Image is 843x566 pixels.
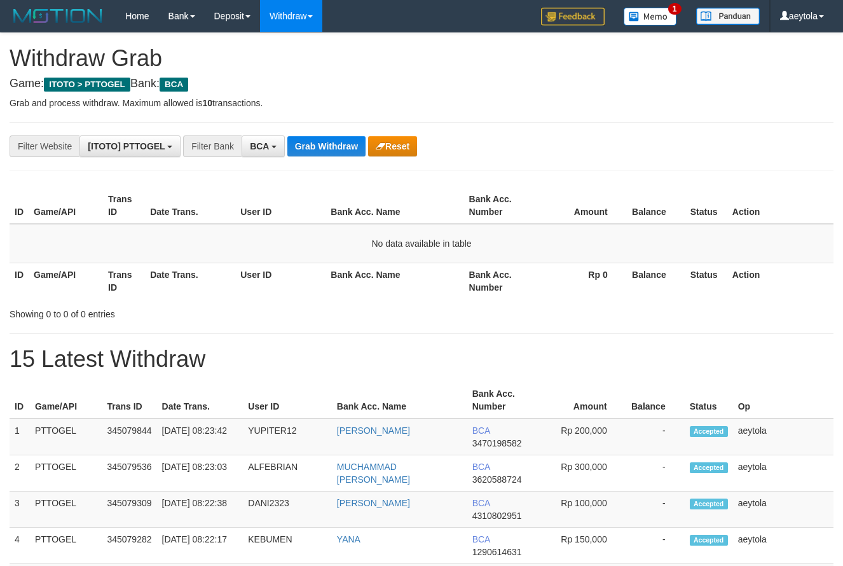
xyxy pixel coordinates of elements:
td: aeytola [733,455,833,492]
th: ID [10,188,29,224]
th: Date Trans. [145,263,235,299]
img: panduan.png [696,8,760,25]
td: Rp 100,000 [540,492,626,528]
span: BCA [472,462,490,472]
td: PTTOGEL [30,455,102,492]
th: Date Trans. [145,188,235,224]
div: Filter Website [10,135,79,157]
th: Rp 0 [538,263,627,299]
a: [PERSON_NAME] [337,498,410,508]
span: ITOTO > PTTOGEL [44,78,130,92]
td: - [626,455,685,492]
th: Status [685,188,727,224]
span: BCA [250,141,269,151]
span: [ITOTO] PTTOGEL [88,141,165,151]
span: BCA [160,78,188,92]
td: PTTOGEL [30,528,102,564]
td: [DATE] 08:23:03 [157,455,243,492]
div: Showing 0 to 0 of 0 entries [10,303,342,321]
h1: 15 Latest Withdraw [10,347,833,372]
div: Filter Bank [183,135,242,157]
td: PTTOGEL [30,492,102,528]
td: 3 [10,492,30,528]
th: Action [727,188,833,224]
span: BCA [472,425,490,436]
td: aeytola [733,492,833,528]
td: YUPITER12 [243,418,332,455]
p: Grab and process withdraw. Maximum allowed is transactions. [10,97,833,109]
td: PTTOGEL [30,418,102,455]
th: Bank Acc. Number [464,188,538,224]
th: Game/API [29,188,103,224]
th: Action [727,263,833,299]
h1: Withdraw Grab [10,46,833,71]
th: Balance [627,263,685,299]
span: Copy 3470198582 to clipboard [472,438,522,448]
a: MUCHAMMAD [PERSON_NAME] [337,462,410,485]
span: Accepted [690,535,728,546]
th: Game/API [30,382,102,418]
th: Balance [626,382,685,418]
td: aeytola [733,528,833,564]
a: [PERSON_NAME] [337,425,410,436]
img: Feedback.jpg [541,8,605,25]
td: DANI2323 [243,492,332,528]
th: Status [685,382,733,418]
td: Rp 300,000 [540,455,626,492]
td: - [626,418,685,455]
th: Game/API [29,263,103,299]
td: ALFEBRIAN [243,455,332,492]
th: User ID [235,188,326,224]
span: BCA [472,534,490,544]
th: ID [10,382,30,418]
span: Copy 4310802951 to clipboard [472,511,522,521]
td: 4 [10,528,30,564]
th: Bank Acc. Number [464,263,538,299]
button: [ITOTO] PTTOGEL [79,135,181,157]
th: Bank Acc. Name [326,263,463,299]
td: [DATE] 08:23:42 [157,418,243,455]
th: User ID [243,382,332,418]
td: aeytola [733,418,833,455]
span: BCA [472,498,490,508]
h4: Game: Bank: [10,78,833,90]
span: Accepted [690,499,728,509]
th: User ID [235,263,326,299]
img: Button%20Memo.svg [624,8,677,25]
td: No data available in table [10,224,833,263]
button: Grab Withdraw [287,136,366,156]
td: KEBUMEN [243,528,332,564]
th: Balance [627,188,685,224]
td: 345079536 [102,455,156,492]
span: Accepted [690,426,728,437]
th: ID [10,263,29,299]
th: Bank Acc. Name [332,382,467,418]
th: Status [685,263,727,299]
button: Reset [368,136,417,156]
td: 345079844 [102,418,156,455]
th: Bank Acc. Name [326,188,463,224]
th: Bank Acc. Number [467,382,540,418]
th: Trans ID [103,263,145,299]
td: 345079309 [102,492,156,528]
th: Amount [540,382,626,418]
img: MOTION_logo.png [10,6,106,25]
td: [DATE] 08:22:17 [157,528,243,564]
span: Copy 3620588724 to clipboard [472,474,522,485]
strong: 10 [202,98,212,108]
span: Copy 1290614631 to clipboard [472,547,522,557]
span: Accepted [690,462,728,473]
td: - [626,528,685,564]
th: Amount [538,188,627,224]
th: Op [733,382,833,418]
td: 345079282 [102,528,156,564]
td: Rp 200,000 [540,418,626,455]
th: Date Trans. [157,382,243,418]
th: Trans ID [102,382,156,418]
td: 2 [10,455,30,492]
td: [DATE] 08:22:38 [157,492,243,528]
th: Trans ID [103,188,145,224]
td: Rp 150,000 [540,528,626,564]
button: BCA [242,135,285,157]
td: - [626,492,685,528]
